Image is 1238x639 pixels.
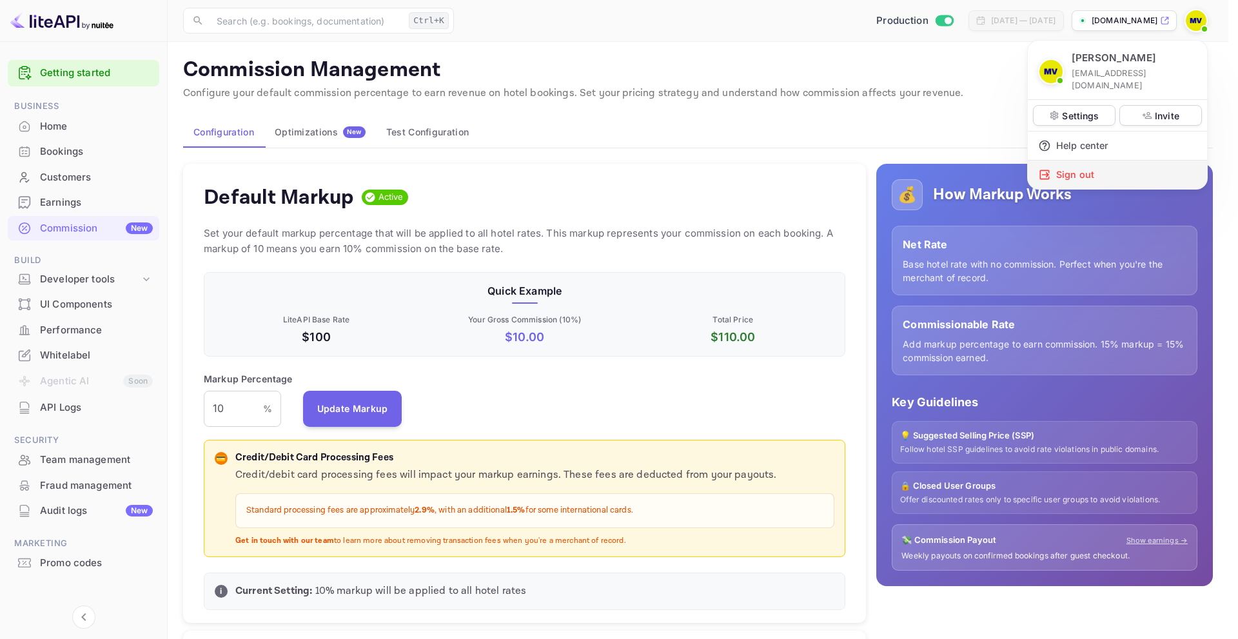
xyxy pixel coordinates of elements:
div: Help center [1028,132,1207,160]
div: Sign out [1028,161,1207,189]
p: [PERSON_NAME] [1072,51,1156,66]
p: Invite [1155,109,1179,123]
p: [EMAIL_ADDRESS][DOMAIN_NAME] [1072,67,1197,92]
img: Michael Vogt [1039,60,1063,83]
p: Settings [1062,109,1099,123]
